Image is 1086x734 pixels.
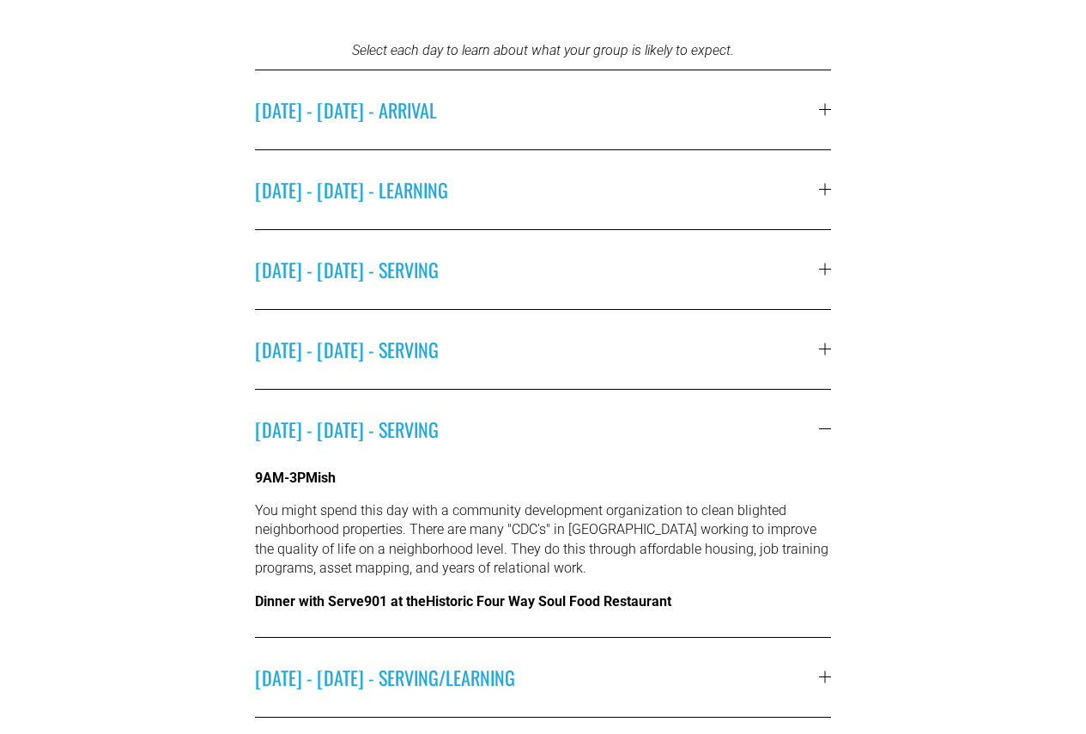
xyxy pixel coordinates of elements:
span: [DATE] - [DATE] - SERVING/LEARNING [255,664,819,691]
p: You might spend this day with a community development organization to clean blighted neighborhood... [255,501,831,579]
span: [DATE] - [DATE] - SERVING [255,416,819,443]
strong: Dinner with Serve901 at the [255,593,426,610]
a: Historic Four Way Soul Food Restaurant [426,593,671,610]
button: [DATE] - [DATE] - SERVING [255,390,831,469]
em: Select each day to learn about what your group is likely to expect. [352,42,734,58]
strong: 9AM-3PMish [255,470,336,486]
button: [DATE] - [DATE] - SERVING/LEARNING [255,638,831,717]
span: [DATE] - [DATE] - SERVING [255,336,819,363]
span: [DATE] - [DATE] - SERVING [255,256,819,283]
span: [DATE] - [DATE] - LEARNING [255,176,819,203]
button: [DATE] - [DATE] - LEARNING [255,150,831,229]
button: [DATE] - [DATE] - ARRIVAL [255,70,831,149]
button: [DATE] - [DATE] - SERVING [255,310,831,389]
span: [DATE] - [DATE] - ARRIVAL [255,96,819,124]
button: [DATE] - [DATE] - SERVING [255,230,831,309]
div: [DATE] - [DATE] - SERVING [255,469,831,637]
